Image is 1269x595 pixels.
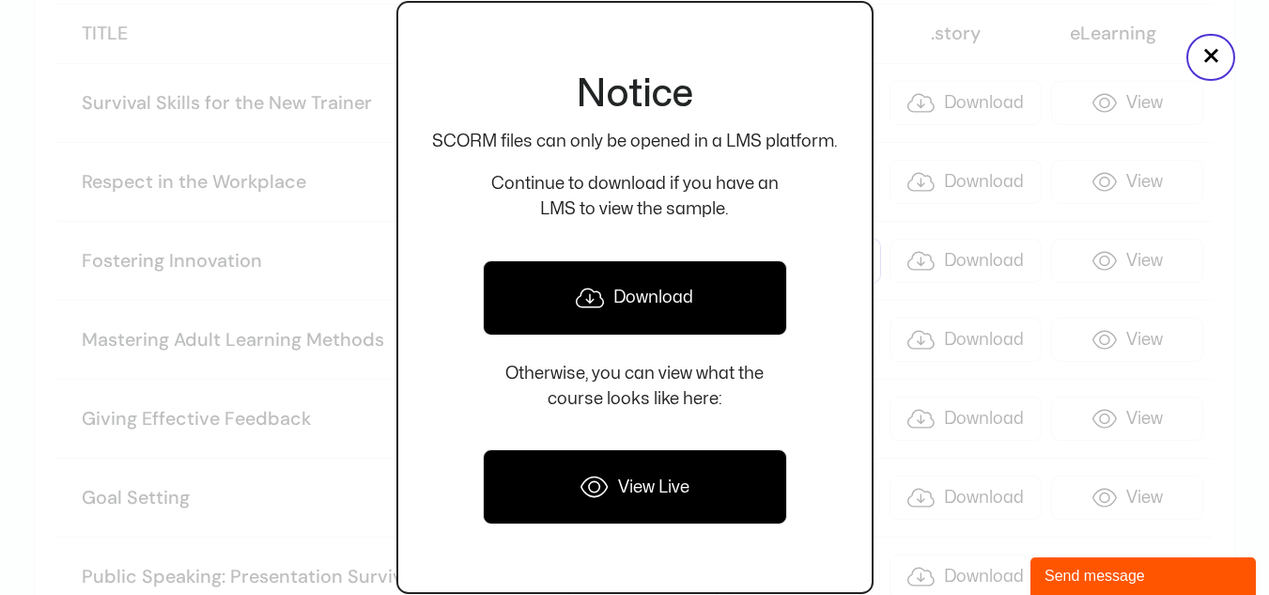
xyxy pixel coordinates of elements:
h2: Notice [432,70,838,119]
button: Close popup [1186,34,1235,81]
p: Otherwise, you can view what the course looks like here: [432,361,838,412]
a: Download [483,260,787,336]
a: View Live [483,449,787,525]
p: SCORM files can only be opened in a LMS platform. [432,129,838,154]
p: Continue to download if you have an LMS to view the sample. [432,171,838,222]
iframe: chat widget [1030,554,1260,595]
